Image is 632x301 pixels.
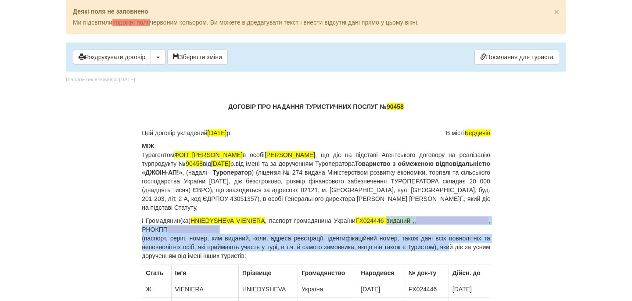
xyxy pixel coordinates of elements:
span: Цей договір укладений р. [142,129,232,137]
span: [DATE] [211,160,230,167]
p: Деякі поля не заповнено [73,7,559,16]
td: [DATE] [357,281,405,297]
b: ДОГОВІР ПРО НАДАННЯ ТУРИСТИЧНИХ ПОСЛУГ № [228,103,404,110]
span: Бердичів [465,129,490,136]
p: Ми підсвітили червоним кольором. Ви можете відредагувати текст і внести відсутні дані прямо у цьо... [73,18,559,27]
th: Ім'я [171,265,238,281]
span: ФОП [PERSON_NAME] [174,151,243,158]
th: № док-ту [405,265,449,281]
span: 90458 [186,160,203,167]
button: Close [554,7,559,16]
td: Україна [298,281,357,297]
b: Туроператор [212,169,251,176]
a: Посилання для туриста [474,50,559,64]
td: HNIEDYSHEVA [238,281,298,297]
b: Товариство з обмеженою відповідальністю «ДЖОІН-АП!» [142,160,490,176]
button: Роздрукувати договір [73,50,151,64]
p: : Турагентом в особі , що діє на підставі Агентського договору на реалізацію турпродукту № від р.... [142,142,490,212]
th: Стать [142,265,171,281]
button: Зберегти зміни [167,50,228,64]
span: [PERSON_NAME] [265,151,315,158]
p: і Громадянин(ка) , паспорт громадянина України , , РНОКПП (паспорт, серія, номер, ким виданий, ко... [142,216,490,260]
span: 90458 [387,103,404,110]
td: Ж [142,281,171,297]
b: МІЖ [142,143,154,150]
span: FX024446 виданий , [355,217,414,224]
td: [DATE] [449,281,490,297]
span: × [554,7,559,17]
div: Шаблон оновлювався [DATE] [66,76,135,83]
td: FX024446 [405,281,449,297]
td: VIENIERA [171,281,238,297]
th: Народився [357,265,405,281]
span: В місті [446,129,490,137]
th: Дійсн. до [449,265,490,281]
th: Громадянство [298,265,357,281]
span: HNIEDYSHEVA VIENIERA [190,217,265,224]
th: Прiзвище [238,265,298,281]
span: порожні поля [112,19,150,26]
span: [DATE] [207,129,226,136]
